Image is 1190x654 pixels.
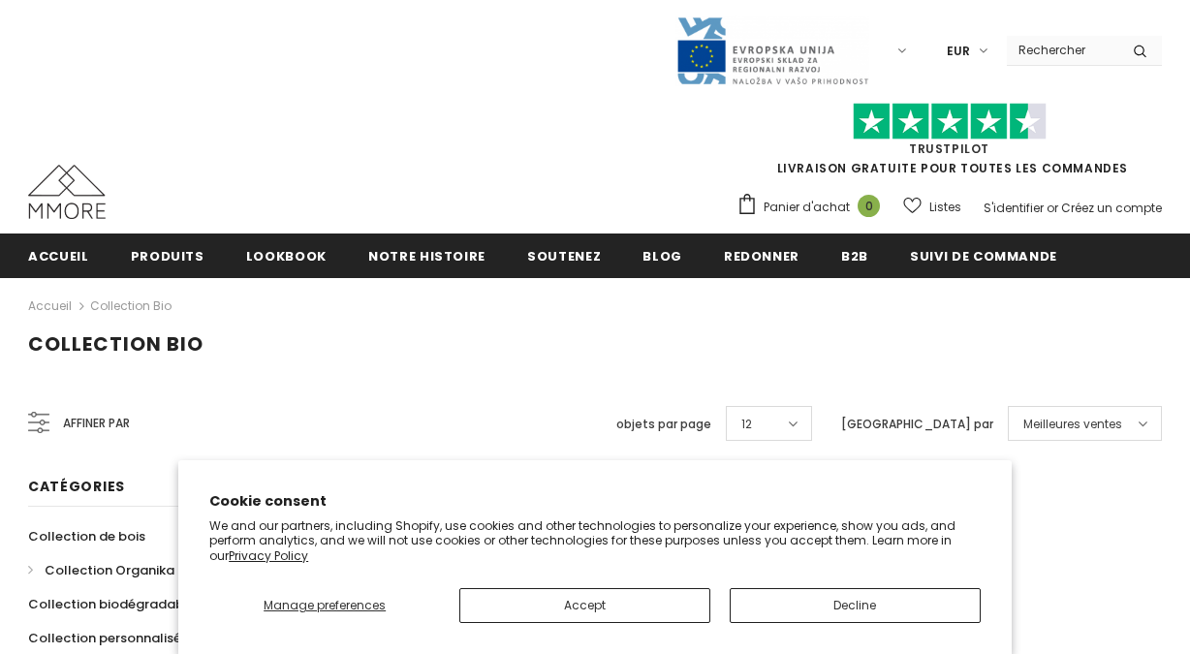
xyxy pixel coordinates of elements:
button: Decline [730,588,981,623]
span: Collection Organika [45,561,174,579]
a: S'identifier [984,200,1044,216]
span: Collection de bois [28,527,145,545]
span: Collection personnalisée [28,629,189,647]
p: We and our partners, including Shopify, use cookies and other technologies to personalize your ex... [209,518,981,564]
h2: Cookie consent [209,491,981,512]
img: Javni Razpis [675,16,869,86]
a: Suivi de commande [910,234,1057,277]
span: or [1047,200,1058,216]
input: Search Site [1007,36,1118,64]
a: Collection de bois [28,519,145,553]
a: B2B [841,234,868,277]
span: Catégories [28,477,125,496]
span: Suivi de commande [910,247,1057,265]
span: Accueil [28,247,89,265]
img: Faites confiance aux étoiles pilotes [853,103,1047,140]
span: Affiner par [63,413,130,434]
a: soutenez [527,234,601,277]
label: objets par page [616,415,711,434]
span: Collection biodégradable [28,595,196,613]
a: Collection Organika [28,553,174,587]
span: Blog [642,247,682,265]
span: B2B [841,247,868,265]
a: Créez un compte [1061,200,1162,216]
label: [GEOGRAPHIC_DATA] par [841,415,993,434]
span: Panier d'achat [764,198,850,217]
span: Listes [929,198,961,217]
a: Accueil [28,295,72,318]
a: Javni Razpis [675,42,869,58]
span: 0 [858,195,880,217]
span: Meilleures ventes [1023,415,1122,434]
span: Produits [131,247,204,265]
a: Produits [131,234,204,277]
span: EUR [947,42,970,61]
span: Lookbook [246,247,327,265]
span: Collection Bio [28,330,204,358]
span: Notre histoire [368,247,485,265]
a: Collection biodégradable [28,587,196,621]
a: Blog [642,234,682,277]
button: Manage preferences [209,588,440,623]
button: Accept [459,588,710,623]
span: LIVRAISON GRATUITE POUR TOUTES LES COMMANDES [736,111,1162,176]
a: Lookbook [246,234,327,277]
a: Accueil [28,234,89,277]
img: Cas MMORE [28,165,106,219]
span: soutenez [527,247,601,265]
a: Collection Bio [90,297,172,314]
a: Listes [903,190,961,224]
a: TrustPilot [909,140,989,157]
a: Privacy Policy [229,547,308,564]
span: Redonner [724,247,799,265]
a: Panier d'achat 0 [736,193,890,222]
span: Manage preferences [264,597,386,613]
span: 12 [741,415,752,434]
a: Redonner [724,234,799,277]
a: Notre histoire [368,234,485,277]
